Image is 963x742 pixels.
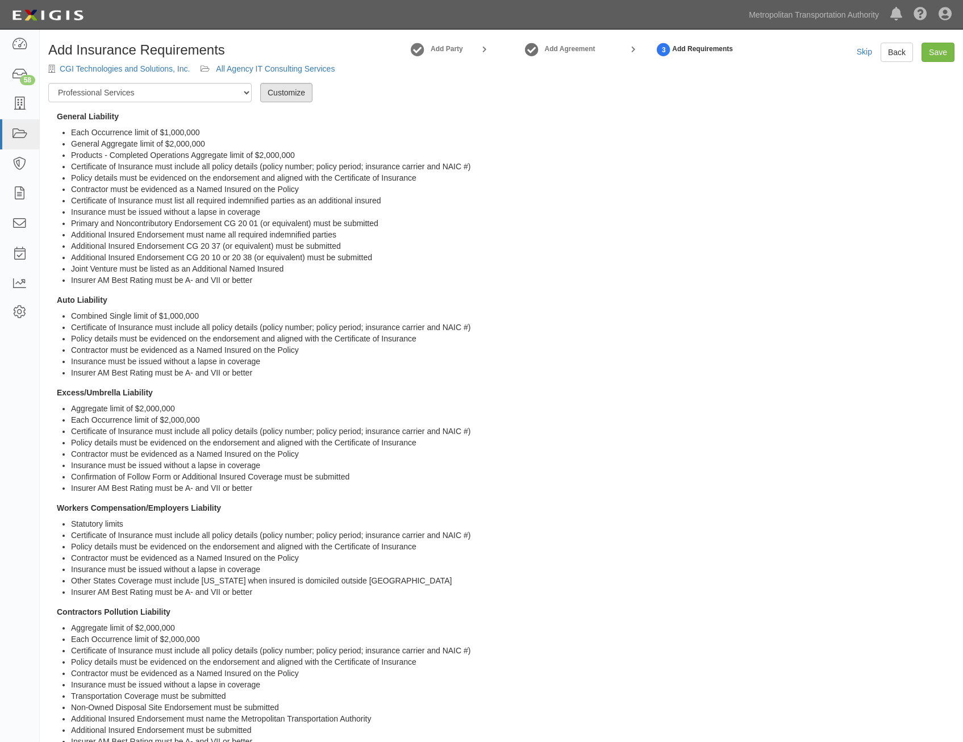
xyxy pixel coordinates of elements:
[71,702,954,713] li: Non-Owned Disposal Site Endorsement must be submitted
[71,206,954,218] li: Insurance must be issued without a lapse in coverage
[71,482,954,494] li: Insurer AM Best Rating must be A- and VII or better
[545,44,595,54] a: Add Agreement
[20,75,35,85] div: 58
[71,541,954,552] li: Policy details must be evidenced on the endorsement and aligned with the Certificate of Insurance
[71,161,954,172] li: Certificate of Insurance must include all policy details (policy number; policy period; insurance...
[71,184,954,195] li: Contractor must be evidenced as a Named Insured on the Policy
[260,83,312,102] a: Customize
[71,127,954,138] li: Each Occurrence limit of $1,000,000
[71,656,954,668] li: Policy details must be evidenced on the endorsement and aligned with the Certificate of Insurance
[545,45,595,53] strong: Add Agreement
[57,503,221,512] strong: Workers Compensation/Employers Liability
[57,112,119,121] strong: General Liability
[48,43,339,57] h1: Add Insurance Requirements
[71,552,954,564] li: Contractor must be evidenced as a Named Insured on the Policy
[71,322,954,333] li: Certificate of Insurance must include all policy details (policy number; policy period; insurance...
[672,44,733,54] strong: Add Requirements
[9,5,87,26] img: logo-5460c22ac91f19d4615b14bd174203de0afe785f0fc80cf4dbbc73dc1793850b.png
[655,37,672,61] a: Set Requirements
[71,564,954,575] li: Insurance must be issued without a lapse in coverage
[71,713,954,724] li: Additional Insured Endorsement must name the Metropolitan Transportation Authority
[881,43,913,62] a: Back
[71,138,954,149] li: General Aggregate limit of $2,000,000
[71,403,954,414] li: Aggregate limit of $2,000,000
[71,530,954,541] li: Certificate of Insurance must include all policy details (policy number; policy period; insurance...
[57,295,107,305] strong: Auto Liability
[71,367,954,378] li: Insurer AM Best Rating must be A- and VII or better
[71,218,954,229] li: Primary and Noncontributory Endorsement CG 20 01 (or equivalent) must be submitted
[71,622,954,633] li: Aggregate limit of $2,000,000
[857,47,872,56] a: Skip
[71,229,954,240] li: Additional Insured Endorsement must name all required indemnified parties
[655,43,672,57] strong: 3
[71,690,954,702] li: Transportation Coverage must be submitted
[57,607,170,616] strong: Contractors Pollution Liability
[71,586,954,598] li: Insurer AM Best Rating must be A- and VII or better
[71,668,954,679] li: Contractor must be evidenced as a Named Insured on the Policy
[914,8,927,22] i: Help Center - Complianz
[431,45,463,53] strong: Add Party
[60,64,190,73] a: CGI Technologies and Solutions, Inc.
[743,3,885,26] a: Metropolitan Transportation Authority
[71,518,954,530] li: Statutory limits
[71,344,954,356] li: Contractor must be evidenced as a Named Insured on the Policy
[71,414,954,426] li: Each Occurrence limit of $2,000,000
[71,195,954,206] li: Certificate of Insurance must list all required indemnified parties as an additional insured
[71,274,954,286] li: Insurer AM Best Rating must be A- and VII or better
[922,43,954,62] input: Save
[71,724,954,736] li: Additional Insured Endorsement must be submitted
[71,448,954,460] li: Contractor must be evidenced as a Named Insured on the Policy
[216,64,335,73] a: All Agency IT Consulting Services
[71,645,954,656] li: Certificate of Insurance must include all policy details (policy number; policy period; insurance...
[71,471,954,482] li: Confirmation of Follow Form or Additional Insured Coverage must be submitted
[71,172,954,184] li: Policy details must be evidenced on the endorsement and aligned with the Certificate of Insurance
[71,575,954,586] li: Other States Coverage must include [US_STATE] when insured is domiciled outside [GEOGRAPHIC_DATA]
[523,37,540,61] a: Add Agreement
[71,310,954,322] li: Combined Single limit of $1,000,000
[71,460,954,471] li: Insurance must be issued without a lapse in coverage
[71,263,954,274] li: Joint Venture must be listed as an Additional Named Insured
[71,149,954,161] li: Products - Completed Operations Aggregate limit of $2,000,000
[71,356,954,367] li: Insurance must be issued without a lapse in coverage
[71,426,954,437] li: Certificate of Insurance must include all policy details (policy number; policy period; insurance...
[71,633,954,645] li: Each Occurrence limit of $2,000,000
[71,333,954,344] li: Policy details must be evidenced on the endorsement and aligned with the Certificate of Insurance
[71,240,954,252] li: Additional Insured Endorsement CG 20 37 (or equivalent) must be submitted
[71,252,954,263] li: Additional Insured Endorsement CG 20 10 or 20 38 (or equivalent) must be submitted
[71,679,954,690] li: Insurance must be issued without a lapse in coverage
[71,437,954,448] li: Policy details must be evidenced on the endorsement and aligned with the Certificate of Insurance
[57,388,153,397] strong: Excess/Umbrella Liability
[431,44,463,54] a: Add Party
